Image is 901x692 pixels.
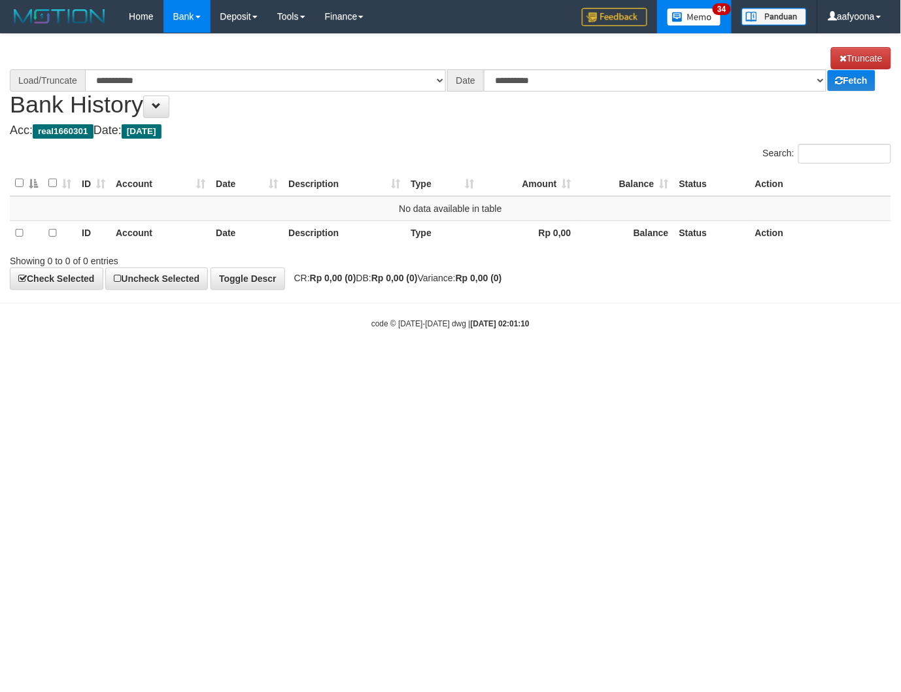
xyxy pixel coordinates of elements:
[10,249,365,268] div: Showing 0 to 0 of 0 entries
[479,220,576,245] th: Rp 0,00
[674,220,750,245] th: Status
[110,171,211,196] th: Account: activate to sort column ascending
[577,171,674,196] th: Balance: activate to sort column ascending
[33,124,93,139] span: real1660301
[10,196,891,221] td: No data available in table
[479,171,576,196] th: Amount: activate to sort column ascending
[741,8,807,26] img: panduan.png
[471,319,530,328] strong: [DATE] 02:01:10
[76,220,110,245] th: ID
[43,171,76,196] th: : activate to sort column ascending
[122,124,161,139] span: [DATE]
[283,171,405,196] th: Description: activate to sort column ascending
[456,273,502,283] strong: Rp 0,00 (0)
[283,220,405,245] th: Description
[371,319,530,328] small: code © [DATE]-[DATE] dwg |
[371,273,418,283] strong: Rp 0,00 (0)
[405,220,479,245] th: Type
[211,171,283,196] th: Date: activate to sort column ascending
[10,268,103,290] a: Check Selected
[10,47,891,117] h1: Bank History
[798,144,891,164] input: Search:
[310,273,356,283] strong: Rp 0,00 (0)
[577,220,674,245] th: Balance
[110,220,211,245] th: Account
[763,144,891,164] label: Search:
[447,69,484,92] div: Date
[10,124,891,137] h4: Acc: Date:
[405,171,479,196] th: Type: activate to sort column ascending
[10,7,109,26] img: MOTION_logo.png
[828,70,875,91] a: Fetch
[76,171,110,196] th: ID: activate to sort column ascending
[211,268,285,290] a: Toggle Descr
[750,220,891,245] th: Action
[831,47,891,69] a: Truncate
[750,171,891,196] th: Action
[10,171,43,196] th: : activate to sort column descending
[674,171,750,196] th: Status
[582,8,647,26] img: Feedback.jpg
[105,268,208,290] a: Uncheck Selected
[713,3,730,15] span: 34
[10,69,85,92] div: Load/Truncate
[211,220,283,245] th: Date
[288,273,502,283] span: CR: DB: Variance:
[667,8,722,26] img: Button%20Memo.svg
